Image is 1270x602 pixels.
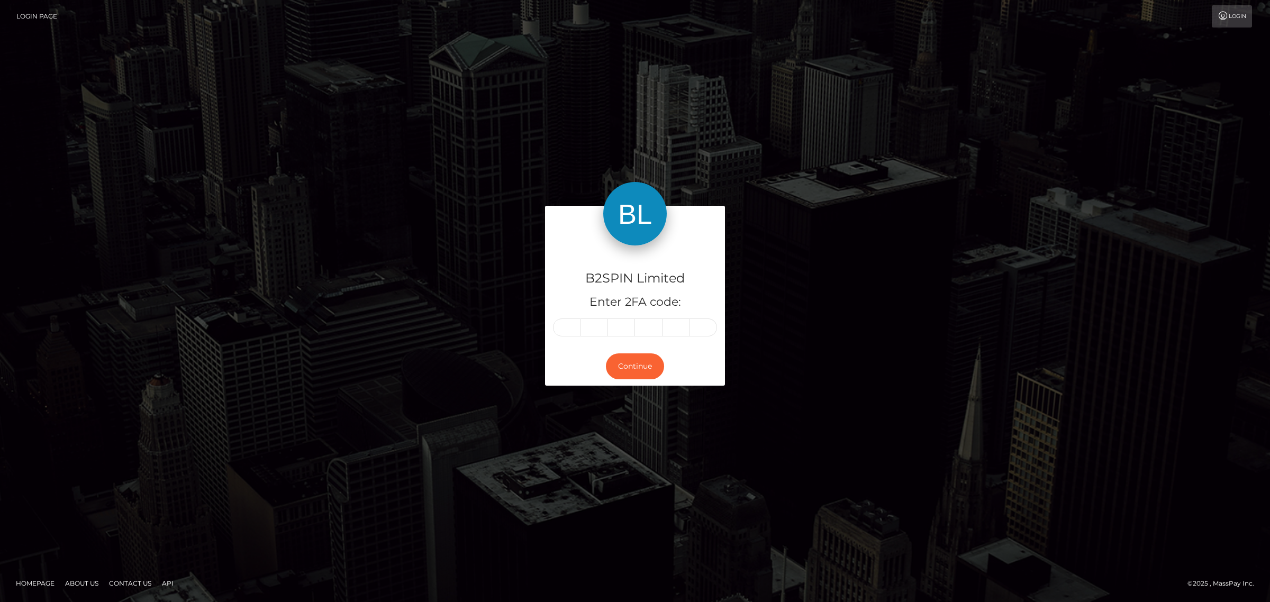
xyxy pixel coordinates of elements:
div: © 2025 , MassPay Inc. [1187,578,1262,589]
a: Homepage [12,575,59,591]
a: Contact Us [105,575,156,591]
button: Continue [606,353,664,379]
a: Login [1212,5,1252,28]
a: Login Page [16,5,57,28]
h4: B2SPIN Limited [553,269,717,288]
img: B2SPIN Limited [603,182,667,245]
a: API [158,575,178,591]
h5: Enter 2FA code: [553,294,717,311]
a: About Us [61,575,103,591]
